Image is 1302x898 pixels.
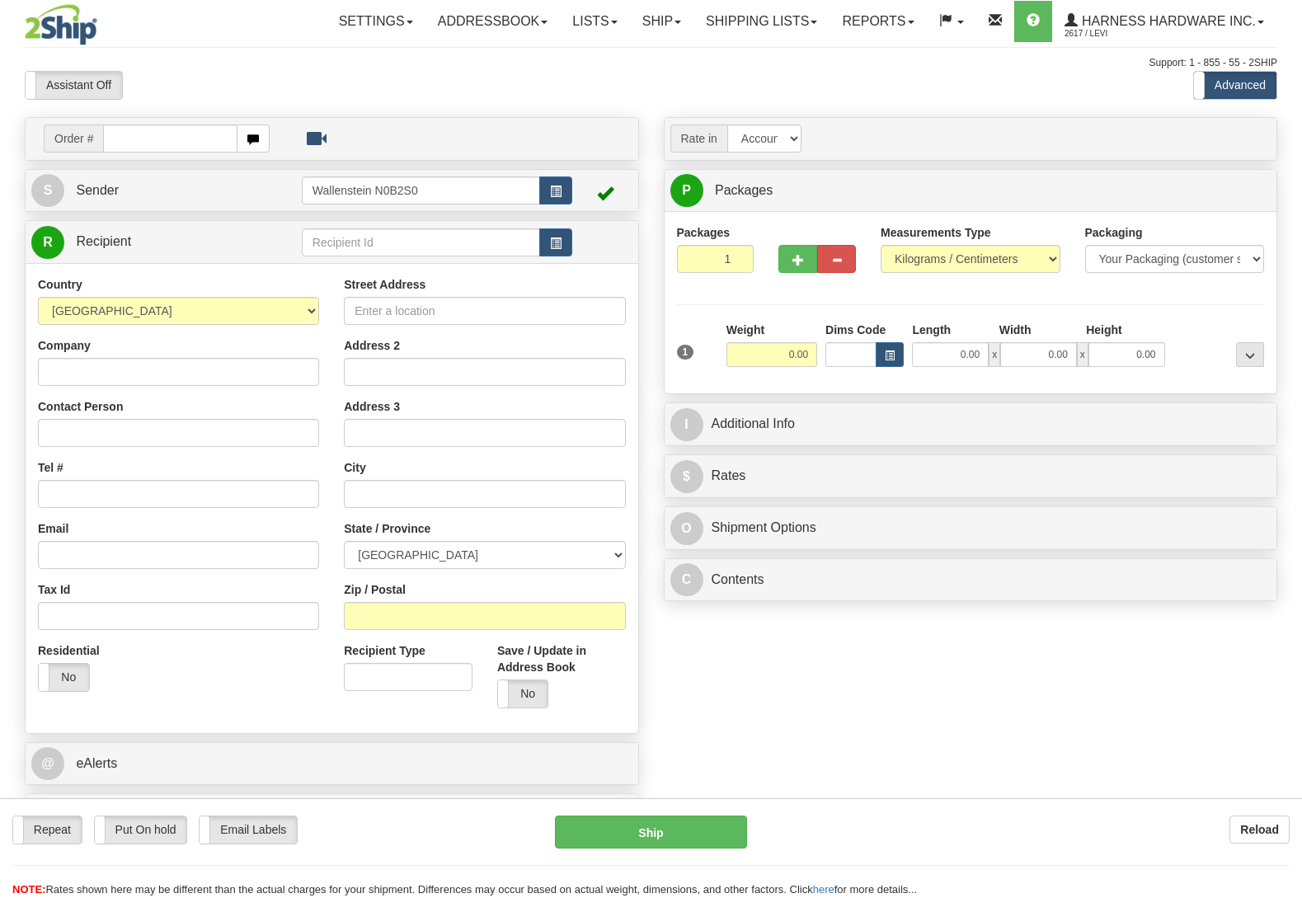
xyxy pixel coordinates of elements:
[13,816,82,844] label: Repeat
[989,342,1000,367] span: x
[38,642,100,659] label: Residential
[1086,322,1122,338] label: Height
[200,816,297,844] label: Email Labels
[1236,342,1264,367] div: ...
[1240,823,1279,836] b: Reload
[881,224,991,241] label: Measurements Type
[31,226,64,259] span: R
[38,520,68,537] label: Email
[327,1,425,42] a: Settings
[677,345,694,360] span: 1
[726,322,764,338] label: Weight
[26,72,122,99] label: Assistant Off
[38,337,91,354] label: Company
[670,512,703,545] span: O
[497,642,626,675] label: Save / Update in Address Book
[344,398,400,415] label: Address 3
[38,276,82,293] label: Country
[76,234,131,248] span: Recipient
[912,322,951,338] label: Length
[1229,816,1290,844] button: Reload
[1052,1,1276,42] a: Harness Hardware Inc. 2617 / Levi
[31,747,632,781] a: @ eAlerts
[12,883,45,896] span: NOTE:
[498,680,548,708] label: No
[825,322,886,338] label: Dims Code
[715,183,773,197] span: Packages
[630,1,693,42] a: Ship
[31,174,64,207] span: S
[670,459,1271,493] a: $Rates
[31,225,271,259] a: R Recipient
[670,460,703,493] span: $
[670,174,1271,208] a: P Packages
[38,459,63,476] label: Tel #
[38,398,123,415] label: Contact Person
[344,337,400,354] label: Address 2
[670,174,703,207] span: P
[1065,26,1188,42] span: 2617 / Levi
[425,1,561,42] a: Addressbook
[344,520,430,537] label: State / Province
[344,459,365,476] label: City
[555,816,747,849] button: Ship
[344,642,425,659] label: Recipient Type
[38,581,70,598] label: Tax Id
[1078,14,1256,28] span: Harness Hardware Inc.
[670,563,703,596] span: C
[344,276,425,293] label: Street Address
[39,664,89,691] label: No
[302,176,540,205] input: Sender Id
[25,4,97,45] img: logo2617.jpg
[1085,224,1143,241] label: Packaging
[344,297,625,325] input: Enter a location
[1264,364,1300,533] iframe: chat widget
[677,224,731,241] label: Packages
[25,56,1277,70] div: Support: 1 - 855 - 55 - 2SHIP
[693,1,830,42] a: Shipping lists
[670,407,1271,441] a: IAdditional Info
[999,322,1032,338] label: Width
[670,408,703,441] span: I
[1194,72,1276,99] label: Advanced
[76,756,117,770] span: eAlerts
[670,125,727,153] span: Rate in
[76,183,119,197] span: Sender
[560,1,629,42] a: Lists
[1077,342,1088,367] span: x
[830,1,926,42] a: Reports
[44,125,103,153] span: Order #
[95,816,187,844] label: Put On hold
[31,174,302,208] a: S Sender
[31,747,64,780] span: @
[344,581,406,598] label: Zip / Postal
[670,563,1271,597] a: CContents
[670,511,1271,545] a: OShipment Options
[302,228,540,256] input: Recipient Id
[813,883,834,896] a: here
